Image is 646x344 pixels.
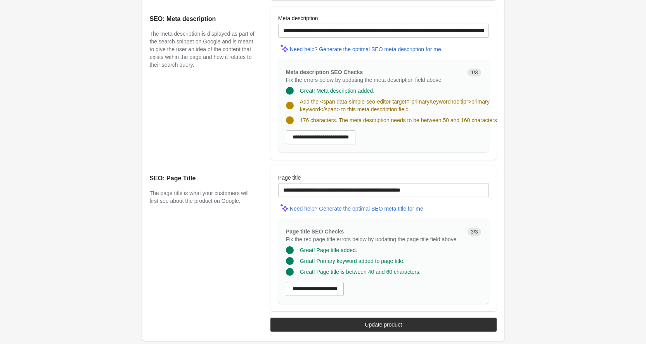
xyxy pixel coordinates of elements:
[300,269,421,275] span: Great! Page title is between 40 and 60 characters.
[300,99,490,112] span: Add the <span data-simple-seo-editor-target="primaryKeywordTooltip">primary keyword</span> to thi...
[300,117,497,123] span: 176 characters. The meta description needs to be between 50 and 160 characters
[278,42,290,54] img: MagicMinor-0c7ff6cd6e0e39933513fd390ee66b6c2ef63129d1617a7e6fa9320d2ce6cec8.svg
[287,42,446,56] button: Need help? Generate the optimal SEO meta description for me.
[286,235,462,243] p: Fix the red page title errors below by updating the page title field above
[278,174,301,182] label: Page title
[300,258,405,264] span: Great! Primary keyword added to page title.
[286,69,363,75] span: Meta description SEO Checks
[290,206,425,212] div: Need help? Generate the optimal SEO meta title for me.
[150,14,255,24] h2: SEO: Meta description
[278,202,290,213] img: MagicMinor-0c7ff6cd6e0e39933513fd390ee66b6c2ef63129d1617a7e6fa9320d2ce6cec8.svg
[150,189,255,205] p: The page title is what your customers will first see about the product on Google.
[278,14,318,22] label: Meta description
[150,174,255,183] h2: SEO: Page Title
[468,69,481,76] span: 1/3
[270,318,497,332] button: Update product
[286,228,344,235] span: Page title SEO Checks
[286,76,462,84] p: Fix the errors below by updating the meta description field above
[468,228,481,236] span: 3/3
[150,30,255,69] p: The meta description is displayed as part of the search snippet on Google and is meant to give th...
[300,247,357,253] span: Great! Page title added.
[290,46,443,52] div: Need help? Generate the optimal SEO meta description for me.
[300,88,374,94] span: Great! Meta description added.
[365,322,402,328] div: Update product
[287,202,428,216] button: Need help? Generate the optimal SEO meta title for me.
